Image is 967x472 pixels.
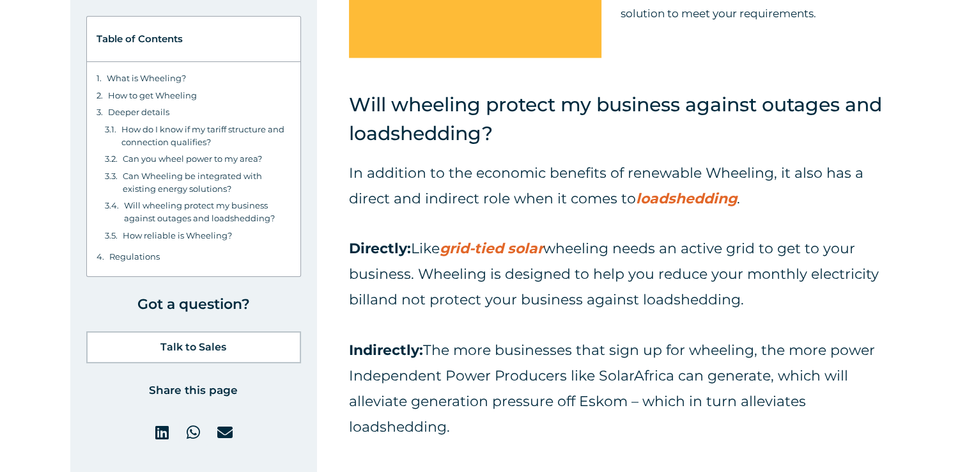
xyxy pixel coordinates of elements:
h6: Got a question? [86,290,301,319]
a: Will wheeling protect my business against outages and loadshedding? [124,199,291,224]
a: How reliable is Wheeling? [123,229,232,242]
span: In addition to the economic benefits of renewable Wheeling, it also has a direct and indirect rol... [349,164,863,207]
div: Share on whatsapp [179,418,208,446]
span: The more businesses that sign up for wheeling, the more power Independent Power Producers like So... [349,342,875,436]
a: What is Wheeling? [107,72,186,84]
a: Talk to Sales [86,331,301,363]
span: Talk to Sales [160,342,226,352]
a: How to get Wheeling [108,89,197,102]
a: Can Wheeling be integrated with existing energy solutions? [123,169,291,195]
a: Regulations [109,250,160,263]
strong: Indirectly: [349,342,423,359]
div: Table of Contents [97,26,291,52]
div: Share on email [210,418,239,446]
div: Share on linkedin [148,418,176,446]
a: Can you wheel power to my area? [123,152,262,165]
a: How do I know if my tariff structure and connection qualifies? [121,123,291,148]
strong: Directly: [349,240,411,257]
a: loadshedding [636,190,737,207]
h6: Share this page [86,376,301,405]
a: Deeper details [108,106,169,118]
span: and not protect your business against loadshedding. [370,291,744,308]
span: . [737,190,740,207]
span: Like [349,240,440,257]
h4: Will wheeling protect my business against outages and loadshedding? [349,90,897,148]
a: grid-tied solar [440,240,543,257]
span: wheeling needs an active grid to get to your business. Wheeling is designed to help you reduce yo... [349,240,879,308]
